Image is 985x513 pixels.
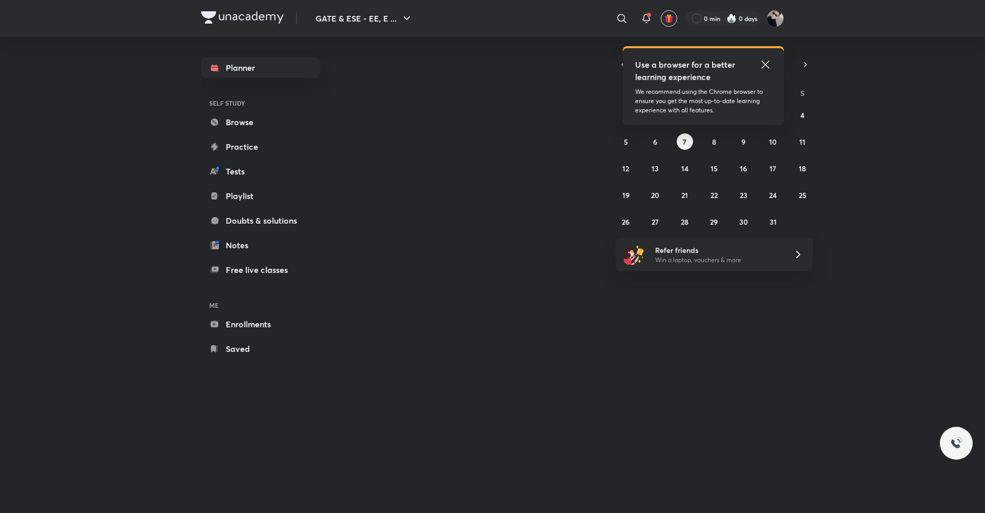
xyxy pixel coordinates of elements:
[799,137,805,147] abbr: October 11, 2025
[647,160,663,176] button: October 13, 2025
[706,133,722,150] button: October 8, 2025
[651,190,659,200] abbr: October 20, 2025
[769,137,777,147] abbr: October 10, 2025
[794,107,811,123] button: October 4, 2025
[618,187,634,203] button: October 19, 2025
[618,160,634,176] button: October 12, 2025
[201,11,284,26] a: Company Logo
[766,10,784,27] img: Ashutosh Tripathi
[681,164,688,173] abbr: October 14, 2025
[647,213,663,230] button: October 27, 2025
[201,339,320,359] a: Saved
[769,190,777,200] abbr: October 24, 2025
[201,11,284,24] img: Company Logo
[635,87,772,115] p: We recommend using the Chrome browser to ensure you get the most up-to-date learning experience w...
[740,190,747,200] abbr: October 23, 2025
[950,437,962,449] img: ttu
[655,245,781,255] h6: Refer friends
[201,314,320,334] a: Enrollments
[201,94,320,112] h6: SELF STUDY
[794,187,811,203] button: October 25, 2025
[653,137,657,147] abbr: October 6, 2025
[799,190,806,200] abbr: October 25, 2025
[309,8,419,29] button: GATE & ESE - EE, E ...
[664,14,674,23] img: avatar
[706,160,722,176] button: October 15, 2025
[677,213,693,230] button: October 28, 2025
[681,190,688,200] abbr: October 21, 2025
[677,133,693,150] button: October 7, 2025
[740,164,747,173] abbr: October 16, 2025
[735,133,752,150] button: October 9, 2025
[201,161,320,182] a: Tests
[647,133,663,150] button: October 6, 2025
[794,133,811,150] button: October 11, 2025
[201,57,320,78] a: Planner
[201,186,320,206] a: Playlist
[647,187,663,203] button: October 20, 2025
[618,213,634,230] button: October 26, 2025
[201,112,320,132] a: Browse
[624,244,644,265] img: referral
[799,164,806,173] abbr: October 18, 2025
[201,136,320,157] a: Practice
[624,137,628,147] abbr: October 5, 2025
[661,10,677,27] button: avatar
[201,210,320,231] a: Doubts & solutions
[770,164,776,173] abbr: October 17, 2025
[735,187,752,203] button: October 23, 2025
[706,213,722,230] button: October 29, 2025
[622,164,629,173] abbr: October 12, 2025
[765,187,781,203] button: October 24, 2025
[735,213,752,230] button: October 30, 2025
[794,160,811,176] button: October 18, 2025
[677,187,693,203] button: October 21, 2025
[726,13,737,24] img: streak
[711,190,718,200] abbr: October 22, 2025
[201,297,320,314] h6: ME
[635,58,737,83] h5: Use a browser for a better learning experience
[706,187,722,203] button: October 22, 2025
[735,160,752,176] button: October 16, 2025
[800,110,804,120] abbr: October 4, 2025
[683,137,686,147] abbr: October 7, 2025
[622,217,629,227] abbr: October 26, 2025
[765,133,781,150] button: October 10, 2025
[618,133,634,150] button: October 5, 2025
[655,255,781,265] p: Win a laptop, vouchers & more
[765,213,781,230] button: October 31, 2025
[765,160,781,176] button: October 17, 2025
[800,88,804,98] abbr: Saturday
[652,217,659,227] abbr: October 27, 2025
[677,160,693,176] button: October 14, 2025
[652,164,659,173] abbr: October 13, 2025
[710,217,718,227] abbr: October 29, 2025
[201,260,320,280] a: Free live classes
[741,137,745,147] abbr: October 9, 2025
[201,235,320,255] a: Notes
[770,217,777,227] abbr: October 31, 2025
[622,190,629,200] abbr: October 19, 2025
[712,137,716,147] abbr: October 8, 2025
[739,217,748,227] abbr: October 30, 2025
[711,164,718,173] abbr: October 15, 2025
[681,217,688,227] abbr: October 28, 2025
